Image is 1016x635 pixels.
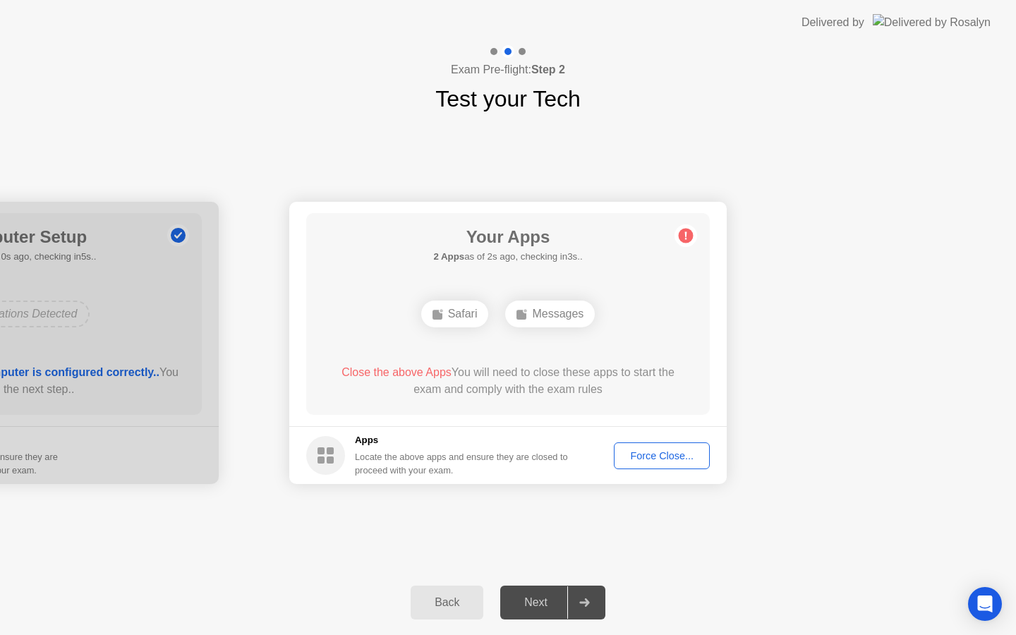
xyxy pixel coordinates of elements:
[968,587,1002,621] div: Open Intercom Messenger
[873,14,991,30] img: Delivered by Rosalyn
[614,442,710,469] button: Force Close...
[421,301,489,327] div: Safari
[500,586,605,619] button: Next
[505,301,595,327] div: Messages
[355,450,569,477] div: Locate the above apps and ensure they are closed to proceed with your exam.
[451,61,565,78] h4: Exam Pre-flight:
[327,364,690,398] div: You will need to close these apps to start the exam and comply with the exam rules
[433,224,582,250] h1: Your Apps
[531,64,565,75] b: Step 2
[341,366,452,378] span: Close the above Apps
[435,82,581,116] h1: Test your Tech
[504,596,567,609] div: Next
[355,433,569,447] h5: Apps
[802,14,864,31] div: Delivered by
[433,250,582,264] h5: as of 2s ago, checking in3s..
[415,596,479,609] div: Back
[411,586,483,619] button: Back
[619,450,705,461] div: Force Close...
[433,251,464,262] b: 2 Apps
